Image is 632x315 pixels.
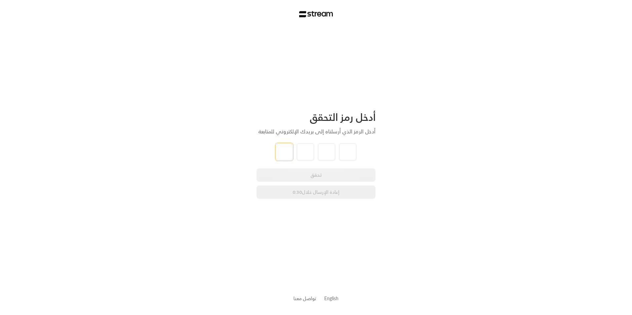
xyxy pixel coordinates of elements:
[257,127,375,135] div: أدخل الرمز الذي أرسلناه إلى بريدك الإلكتروني للمتابعة
[294,294,316,302] a: تواصل معنا
[299,11,333,17] img: Stream Logo
[294,295,316,302] button: تواصل معنا
[324,292,338,304] a: English
[257,111,375,123] div: أدخل رمز التحقق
